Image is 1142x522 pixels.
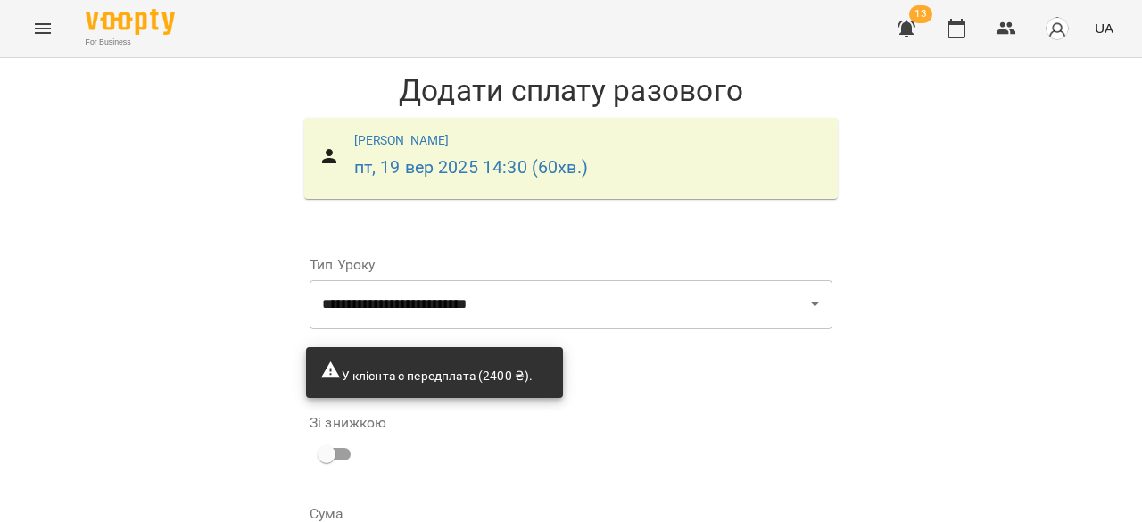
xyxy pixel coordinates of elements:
[1095,19,1113,37] span: UA
[21,7,64,50] button: Menu
[1045,16,1070,41] img: avatar_s.png
[295,72,847,109] h1: Додати сплату разового
[354,157,588,178] a: пт, 19 вер 2025 14:30 (60хв.)
[310,258,832,272] label: Тип Уроку
[320,369,533,383] span: У клієнта є передплата (2400 ₴).
[354,133,450,147] a: [PERSON_NAME]
[1088,12,1121,45] button: UA
[86,9,175,35] img: Voopty Logo
[310,416,386,430] label: Зі знижкою
[909,5,932,23] span: 13
[310,507,832,521] label: Сума
[86,37,175,48] span: For Business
